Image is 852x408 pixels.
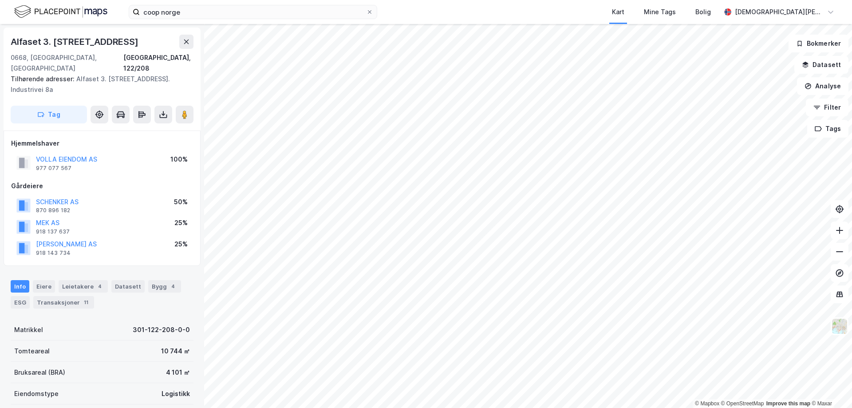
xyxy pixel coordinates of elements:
[36,207,70,214] div: 870 896 182
[95,282,104,291] div: 4
[59,280,108,293] div: Leietakere
[14,346,50,357] div: Tomteareal
[33,296,94,309] div: Transaksjoner
[82,298,91,307] div: 11
[11,280,29,293] div: Info
[174,218,188,228] div: 25%
[11,296,30,309] div: ESG
[166,367,190,378] div: 4 101 ㎡
[170,154,188,165] div: 100%
[695,7,711,17] div: Bolig
[808,365,852,408] iframe: Chat Widget
[11,106,87,123] button: Tag
[36,250,71,257] div: 918 143 734
[36,228,70,235] div: 918 137 637
[161,346,190,357] div: 10 744 ㎡
[174,197,188,207] div: 50%
[735,7,824,17] div: [DEMOGRAPHIC_DATA][PERSON_NAME]
[612,7,624,17] div: Kart
[807,120,848,138] button: Tags
[148,280,181,293] div: Bygg
[11,35,140,49] div: Alfaset 3. [STREET_ADDRESS]
[14,388,59,399] div: Eiendomstype
[33,280,55,293] div: Eiere
[14,367,65,378] div: Bruksareal (BRA)
[111,280,145,293] div: Datasett
[140,5,366,19] input: Søk på adresse, matrikkel, gårdeiere, leietakere eller personer
[695,400,719,407] a: Mapbox
[162,388,190,399] div: Logistikk
[11,138,193,149] div: Hjemmelshaver
[123,52,193,74] div: [GEOGRAPHIC_DATA], 122/208
[11,75,76,83] span: Tilhørende adresser:
[36,165,71,172] div: 977 077 567
[11,52,123,74] div: 0668, [GEOGRAPHIC_DATA], [GEOGRAPHIC_DATA]
[11,74,186,95] div: Alfaset 3. [STREET_ADDRESS]. Industrivei 8a
[794,56,848,74] button: Datasett
[169,282,177,291] div: 4
[797,77,848,95] button: Analyse
[11,181,193,191] div: Gårdeiere
[174,239,188,250] div: 25%
[14,325,43,335] div: Matrikkel
[133,325,190,335] div: 301-122-208-0-0
[831,318,848,335] img: Z
[721,400,764,407] a: OpenStreetMap
[789,35,848,52] button: Bokmerker
[14,4,107,20] img: logo.f888ab2527a4732fd821a326f86c7f29.svg
[806,99,848,116] button: Filter
[644,7,676,17] div: Mine Tags
[766,400,810,407] a: Improve this map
